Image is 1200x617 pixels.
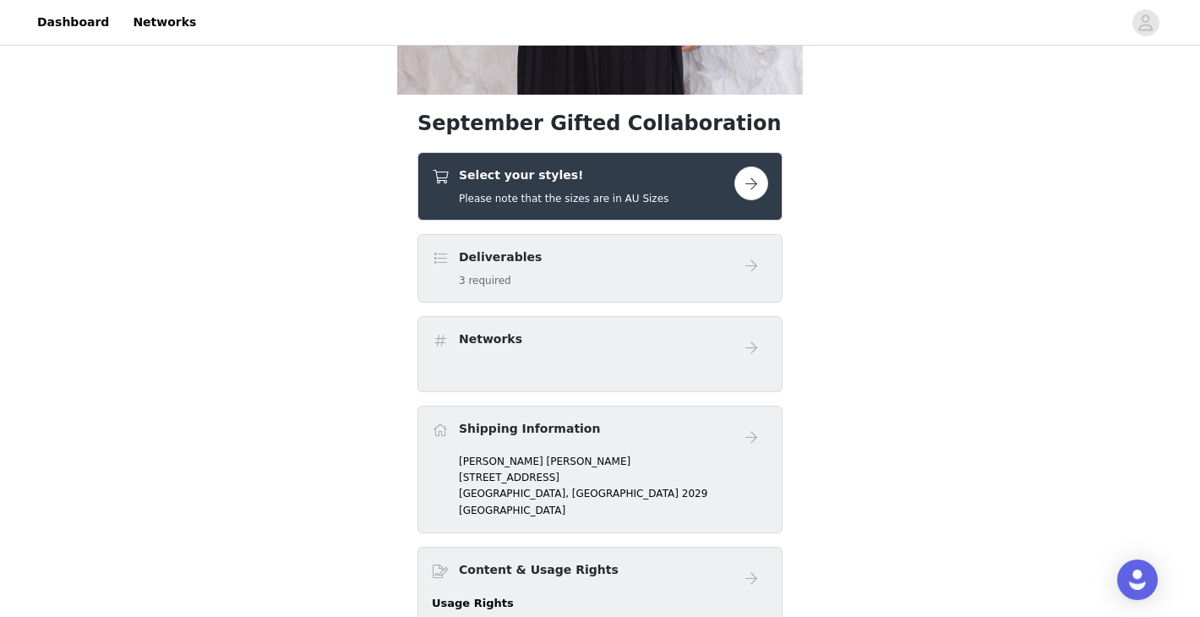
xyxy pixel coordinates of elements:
a: Networks [123,3,206,41]
div: Open Intercom Messenger [1117,560,1158,600]
h4: Networks [459,330,522,348]
div: Deliverables [417,234,783,303]
h4: Shipping Information [459,420,600,438]
a: Dashboard [27,3,119,41]
span: 2029 [682,488,708,500]
h1: September Gifted Collaboration [417,108,783,139]
div: Select your styles! [417,152,783,221]
span: [GEOGRAPHIC_DATA], [459,488,569,500]
div: Networks [417,316,783,392]
h4: Select your styles! [459,167,668,184]
div: avatar [1137,9,1154,36]
h5: 3 required [459,273,542,288]
span: [GEOGRAPHIC_DATA] [572,488,679,500]
div: Shipping Information [417,406,783,533]
p: [GEOGRAPHIC_DATA] [459,503,768,518]
strong: Usage Rights [432,597,514,609]
h5: Please note that the sizes are in AU Sizes [459,191,668,206]
p: [PERSON_NAME] [PERSON_NAME] [459,454,768,469]
p: [STREET_ADDRESS] [459,470,768,485]
h4: Deliverables [459,248,542,266]
h4: Content & Usage Rights [459,561,619,579]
